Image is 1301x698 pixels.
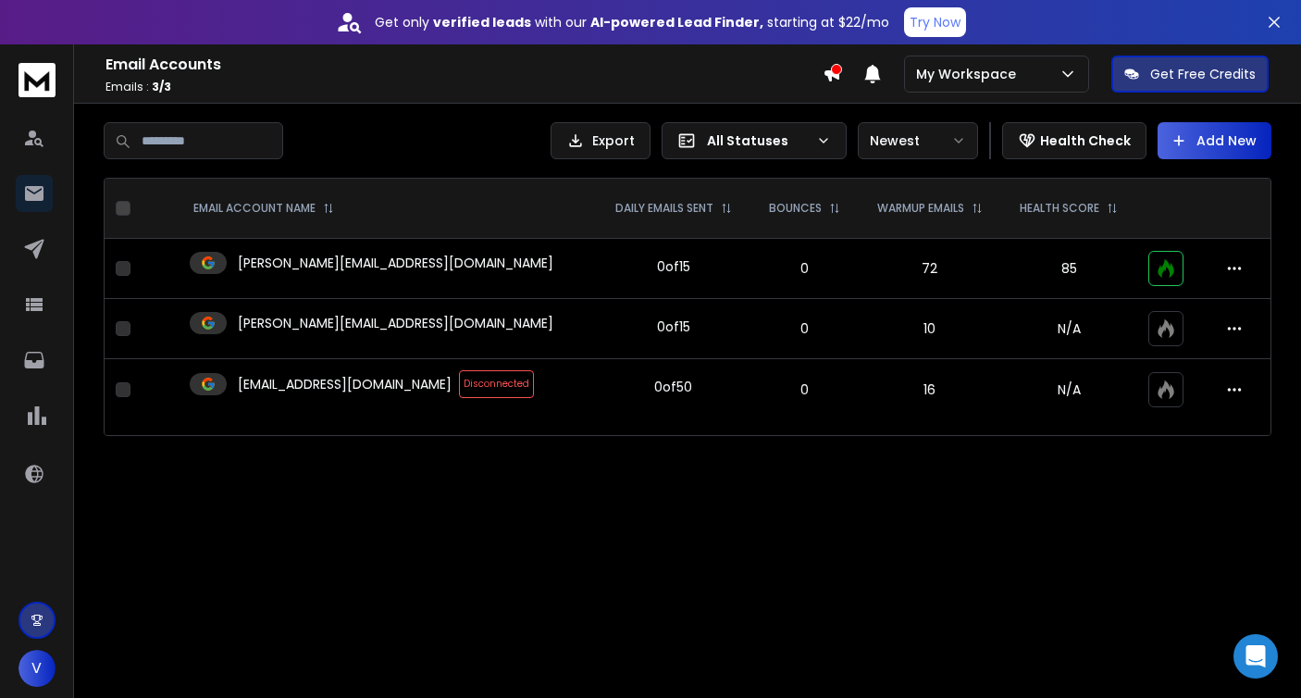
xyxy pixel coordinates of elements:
[707,131,809,150] p: All Statuses
[1012,380,1125,399] p: N/A
[657,257,690,276] div: 0 of 15
[762,319,848,338] p: 0
[910,13,960,31] p: Try Now
[1002,122,1146,159] button: Health Check
[1158,122,1271,159] button: Add New
[916,65,1023,83] p: My Workspace
[762,259,848,278] p: 0
[238,314,553,332] p: [PERSON_NAME][EMAIL_ADDRESS][DOMAIN_NAME]
[375,13,889,31] p: Get only with our starting at $22/mo
[657,318,690,336] div: 0 of 15
[1020,201,1099,216] p: HEALTH SCORE
[858,359,1001,421] td: 16
[858,239,1001,299] td: 72
[590,13,763,31] strong: AI-powered Lead Finder,
[238,375,452,393] p: [EMAIL_ADDRESS][DOMAIN_NAME]
[904,7,966,37] button: Try Now
[1012,319,1125,338] p: N/A
[105,54,823,76] h1: Email Accounts
[1001,239,1136,299] td: 85
[762,380,848,399] p: 0
[105,80,823,94] p: Emails :
[433,13,531,31] strong: verified leads
[858,299,1001,359] td: 10
[769,201,822,216] p: BOUNCES
[19,650,56,687] button: V
[1111,56,1269,93] button: Get Free Credits
[1150,65,1256,83] p: Get Free Credits
[877,201,964,216] p: WARMUP EMAILS
[1040,131,1131,150] p: Health Check
[615,201,713,216] p: DAILY EMAILS SENT
[19,63,56,97] img: logo
[654,378,692,396] div: 0 of 50
[459,370,534,398] span: Disconnected
[193,201,334,216] div: EMAIL ACCOUNT NAME
[1233,634,1278,679] div: Open Intercom Messenger
[238,254,553,272] p: [PERSON_NAME][EMAIL_ADDRESS][DOMAIN_NAME]
[858,122,978,159] button: Newest
[152,79,171,94] span: 3 / 3
[551,122,650,159] button: Export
